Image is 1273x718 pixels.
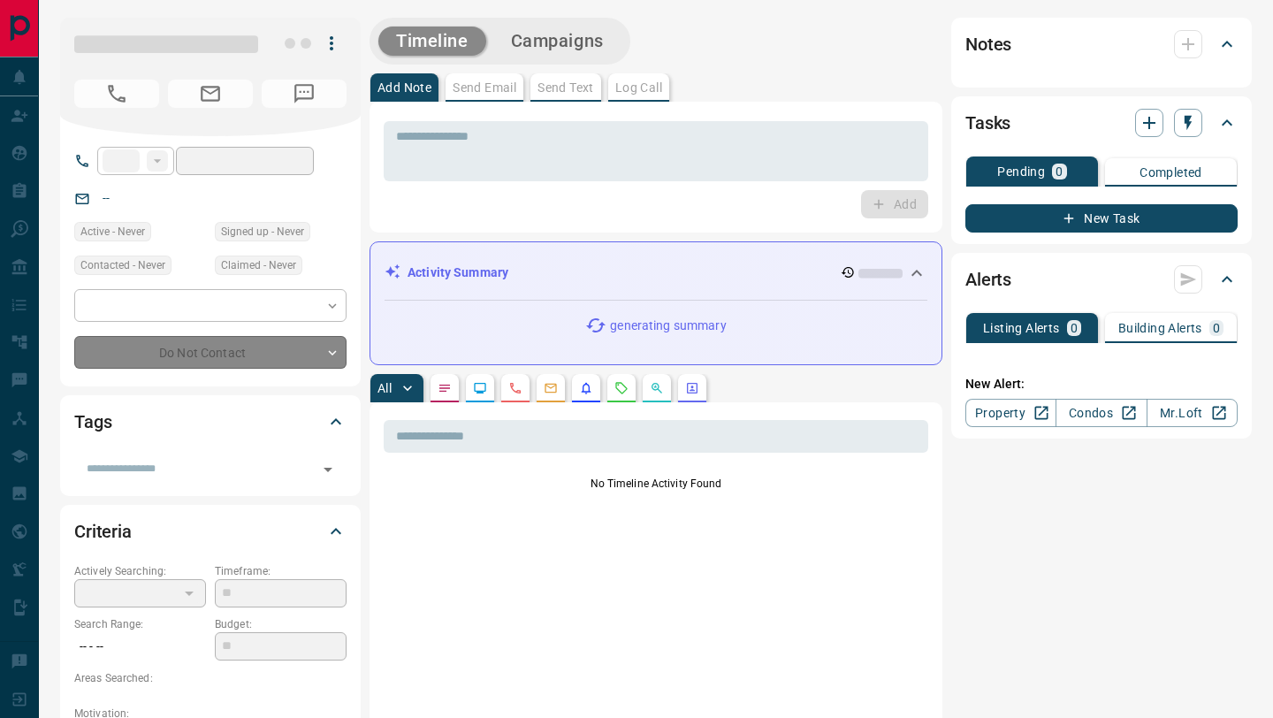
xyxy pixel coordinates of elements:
div: Do Not Contact [74,336,347,369]
svg: Emails [544,381,558,395]
p: -- - -- [74,632,206,661]
p: Budget: [215,616,347,632]
p: Completed [1140,166,1202,179]
button: Campaigns [493,27,621,56]
p: Search Range: [74,616,206,632]
p: Activity Summary [408,264,508,282]
a: Condos [1056,399,1147,427]
div: Tags [74,401,347,443]
svg: Requests [614,381,629,395]
p: Areas Searched: [74,670,347,686]
p: Actively Searching: [74,563,206,579]
p: Timeframe: [215,563,347,579]
h2: Notes [965,30,1011,58]
svg: Lead Browsing Activity [473,381,487,395]
p: All [377,382,392,394]
p: New Alert: [965,375,1238,393]
div: Criteria [74,510,347,553]
button: Open [316,457,340,482]
span: No Number [74,80,159,108]
span: Signed up - Never [221,223,304,241]
svg: Opportunities [650,381,664,395]
span: Contacted - Never [80,256,165,274]
button: Timeline [378,27,486,56]
svg: Agent Actions [685,381,699,395]
span: Claimed - Never [221,256,296,274]
p: Add Note [377,81,431,94]
span: No Email [168,80,253,108]
a: Mr.Loft [1147,399,1238,427]
a: Property [965,399,1056,427]
p: 0 [1071,322,1078,334]
svg: Listing Alerts [579,381,593,395]
span: No Number [262,80,347,108]
p: 0 [1056,165,1063,178]
p: Listing Alerts [983,322,1060,334]
a: -- [103,191,110,205]
p: No Timeline Activity Found [384,476,928,492]
h2: Tasks [965,109,1010,137]
h2: Criteria [74,517,132,546]
div: Notes [965,23,1238,65]
svg: Notes [438,381,452,395]
h2: Alerts [965,265,1011,294]
span: Active - Never [80,223,145,241]
p: 0 [1213,322,1220,334]
div: Activity Summary [385,256,927,289]
p: Pending [997,165,1045,178]
p: generating summary [610,317,726,335]
div: Tasks [965,102,1238,144]
button: New Task [965,204,1238,233]
p: Building Alerts [1118,322,1202,334]
svg: Calls [508,381,522,395]
div: Alerts [965,258,1238,301]
h2: Tags [74,408,111,436]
